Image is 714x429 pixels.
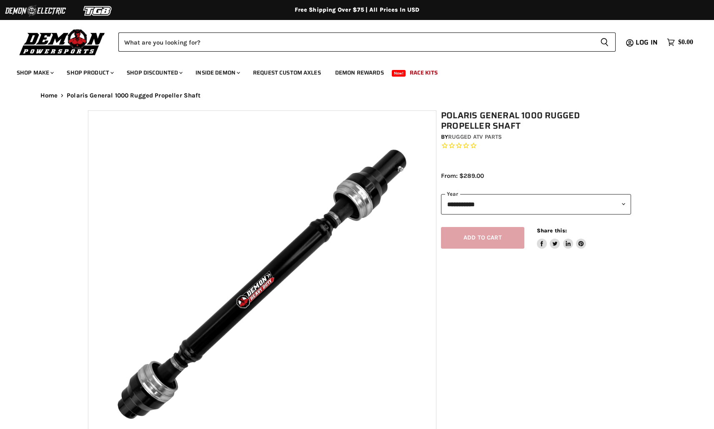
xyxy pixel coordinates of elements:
a: Race Kits [403,64,444,81]
nav: Breadcrumbs [24,92,691,99]
a: Home [40,92,58,99]
span: Share this: [537,227,567,234]
img: Demon Powersports [17,27,108,57]
a: Request Custom Axles [247,64,327,81]
ul: Main menu [10,61,691,81]
div: by [441,132,631,142]
h1: Polaris General 1000 Rugged Propeller Shaft [441,110,631,131]
a: $0.00 [663,36,697,48]
img: TGB Logo 2 [67,3,129,19]
a: Inside Demon [189,64,245,81]
a: Shop Product [60,64,119,81]
span: Log in [636,37,658,47]
a: Log in [632,39,663,46]
img: Demon Electric Logo 2 [4,3,67,19]
span: Rated 0.0 out of 5 stars 0 reviews [441,142,631,150]
select: year [441,194,631,214]
form: Product [118,32,616,52]
a: Shop Discounted [120,64,188,81]
div: Free Shipping Over $75 | All Prices In USD [24,6,691,14]
span: From: $289.00 [441,172,484,180]
a: Shop Make [10,64,59,81]
a: Demon Rewards [329,64,390,81]
span: $0.00 [678,38,693,46]
aside: Share this: [537,227,586,249]
a: Rugged ATV Parts [448,133,502,140]
input: Search [118,32,594,52]
span: New! [392,70,406,77]
span: Polaris General 1000 Rugged Propeller Shaft [67,92,200,99]
button: Search [594,32,616,52]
